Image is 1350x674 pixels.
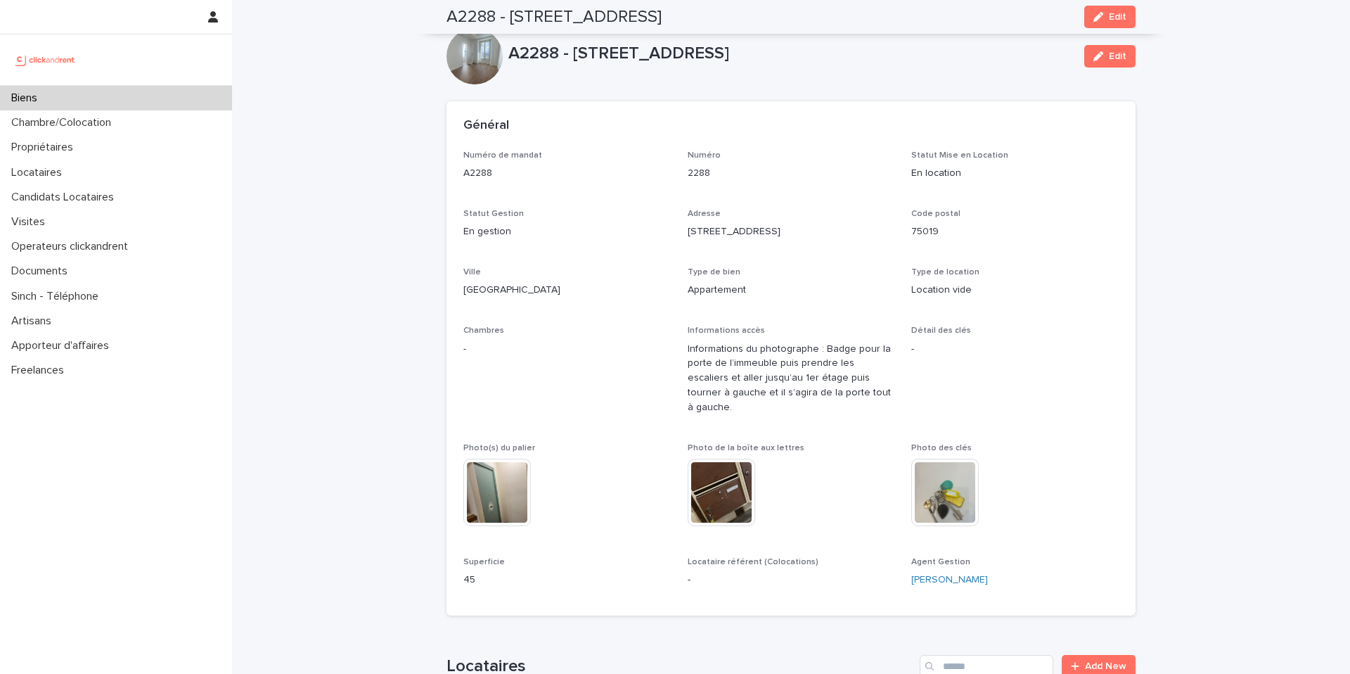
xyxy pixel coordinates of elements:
[911,210,960,218] span: Code postal
[688,444,804,452] span: Photo de la boîte aux lettres
[911,444,972,452] span: Photo des clés
[688,166,895,181] p: 2288
[508,44,1073,64] p: A2288 - [STREET_ADDRESS]
[911,558,970,566] span: Agent Gestion
[1109,12,1126,22] span: Edit
[911,268,979,276] span: Type de location
[911,326,971,335] span: Détail des clés
[911,151,1008,160] span: Statut Mise en Location
[911,224,1119,239] p: 75019
[688,224,895,239] p: [STREET_ADDRESS]
[911,283,1119,298] p: Location vide
[463,268,481,276] span: Ville
[446,7,662,27] h2: A2288 - [STREET_ADDRESS]
[688,573,895,587] p: -
[6,191,125,204] p: Candidats Locataires
[1109,51,1126,61] span: Edit
[911,342,1119,357] p: -
[6,141,84,154] p: Propriétaires
[6,215,56,229] p: Visites
[6,364,75,377] p: Freelances
[463,573,671,587] p: 45
[6,116,122,129] p: Chambre/Colocation
[6,240,139,253] p: Operateurs clickandrent
[463,210,524,218] span: Statut Gestion
[911,166,1119,181] p: En location
[688,268,740,276] span: Type de bien
[463,166,671,181] p: A2288
[1084,6,1136,28] button: Edit
[6,314,63,328] p: Artisans
[1085,661,1126,671] span: Add New
[463,342,671,357] p: -
[463,444,535,452] span: Photo(s) du palier
[688,342,895,415] p: Informations du photographe : Badge pour la porte de l’immeuble puis prendre les escaliers et all...
[463,151,542,160] span: Numéro de mandat
[6,265,79,278] p: Documents
[6,339,120,352] p: Apporteur d'affaires
[911,573,988,587] a: [PERSON_NAME]
[1084,45,1136,68] button: Edit
[463,558,505,566] span: Superficie
[463,224,671,239] p: En gestion
[688,326,765,335] span: Informations accès
[6,290,110,303] p: Sinch - Téléphone
[688,283,895,298] p: Appartement
[688,558,818,566] span: Locataire référent (Colocations)
[463,326,504,335] span: Chambres
[6,166,73,179] p: Locataires
[6,91,49,105] p: Biens
[463,283,671,298] p: [GEOGRAPHIC_DATA]
[688,151,721,160] span: Numéro
[11,46,79,74] img: UCB0brd3T0yccxBKYDjQ
[688,210,721,218] span: Adresse
[463,118,509,134] h2: Général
